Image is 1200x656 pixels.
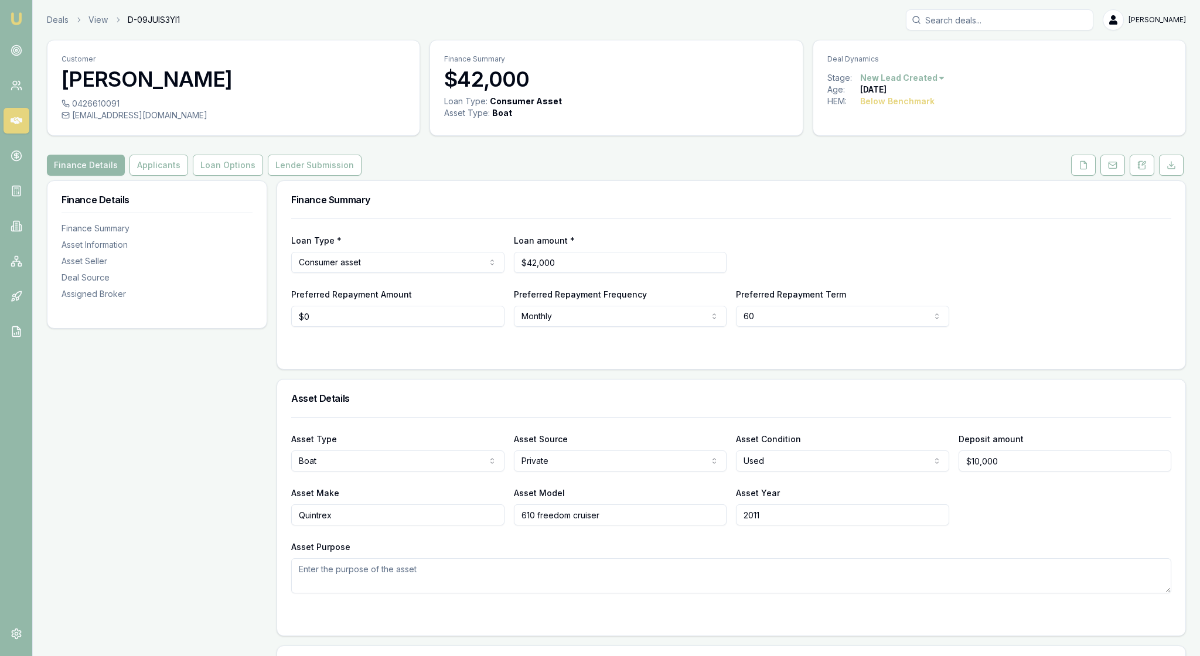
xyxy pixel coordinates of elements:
label: Asset Make [291,488,339,498]
label: Preferred Repayment Term [736,289,846,299]
div: Stage: [827,72,860,84]
img: emu-icon-u.png [9,12,23,26]
div: [DATE] [860,84,887,95]
a: Finance Details [47,155,127,176]
a: View [88,14,108,26]
span: [PERSON_NAME] [1129,15,1186,25]
button: Applicants [129,155,188,176]
input: $ [959,450,1172,471]
label: Preferred Repayment Frequency [514,289,647,299]
input: $ [514,252,727,273]
p: Finance Summary [444,54,788,64]
div: Boat [492,107,512,119]
label: Asset Condition [736,434,801,444]
nav: breadcrumb [47,14,180,26]
div: HEM: [827,95,860,107]
button: Finance Details [47,155,125,176]
label: Asset Source [514,434,568,444]
button: Loan Options [193,155,263,176]
p: Customer [62,54,405,64]
h3: Asset Details [291,394,1171,403]
button: New Lead Created [860,72,946,84]
label: Asset Purpose [291,542,350,552]
label: Preferred Repayment Amount [291,289,412,299]
label: Loan Type * [291,235,342,245]
span: D-09JUIS3YI1 [128,14,180,26]
div: Deal Source [62,272,253,283]
div: 0426610091 [62,98,405,110]
div: Age: [827,84,860,95]
label: Asset Type [291,434,337,444]
button: Lender Submission [268,155,362,176]
a: Loan Options [190,155,265,176]
input: Search deals [906,9,1093,30]
div: [EMAIL_ADDRESS][DOMAIN_NAME] [62,110,405,121]
div: Below Benchmark [860,95,935,107]
a: Applicants [127,155,190,176]
div: Consumer Asset [490,95,562,107]
label: Asset Model [514,488,565,498]
p: Deal Dynamics [827,54,1171,64]
label: Asset Year [736,488,780,498]
h3: Finance Details [62,195,253,204]
h3: $42,000 [444,67,788,91]
div: Finance Summary [62,223,253,234]
label: Loan amount * [514,235,575,245]
div: Assigned Broker [62,288,253,300]
a: Deals [47,14,69,26]
a: Lender Submission [265,155,364,176]
div: Loan Type: [444,95,487,107]
input: $ [291,306,504,327]
div: Asset Seller [62,255,253,267]
div: Asset Information [62,239,253,251]
h3: Finance Summary [291,195,1171,204]
h3: [PERSON_NAME] [62,67,405,91]
div: Asset Type : [444,107,490,119]
label: Deposit amount [959,434,1024,444]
